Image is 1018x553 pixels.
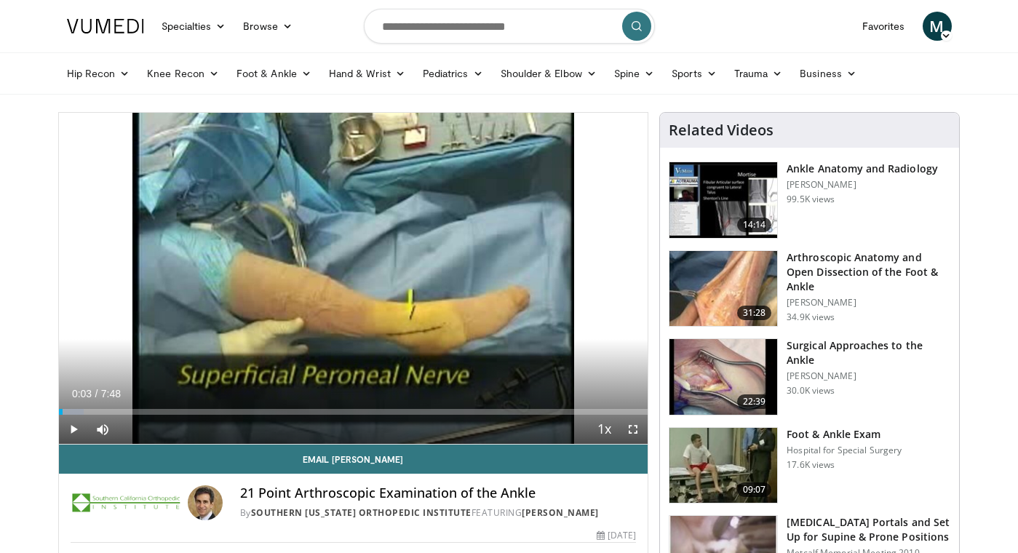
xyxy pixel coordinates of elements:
a: Browse [234,12,301,41]
a: 09:07 Foot & Ankle Exam Hospital for Special Surgery 17.6K views [669,427,950,504]
input: Search topics, interventions [364,9,655,44]
a: Pediatrics [414,59,492,88]
a: Foot & Ankle [228,59,320,88]
span: 0:03 [72,388,92,399]
p: [PERSON_NAME] [787,179,938,191]
a: Sports [663,59,725,88]
a: Shoulder & Elbow [492,59,605,88]
video-js: Video Player [59,113,648,445]
img: 9953_3.png.150x105_q85_crop-smart_upscale.jpg [669,428,777,504]
h4: Related Videos [669,122,774,139]
button: Fullscreen [619,415,648,444]
a: Knee Recon [138,59,228,88]
span: 14:14 [737,218,772,232]
h3: Surgical Approaches to the Ankle [787,338,950,367]
button: Playback Rate [589,415,619,444]
a: Specialties [153,12,235,41]
p: 17.6K views [787,459,835,471]
div: [DATE] [597,529,636,542]
img: widescreen_open_anatomy_100000664_3.jpg.150x105_q85_crop-smart_upscale.jpg [669,251,777,327]
a: Trauma [725,59,792,88]
a: Hand & Wrist [320,59,414,88]
a: 14:14 Ankle Anatomy and Radiology [PERSON_NAME] 99.5K views [669,162,950,239]
button: Play [59,415,88,444]
p: [PERSON_NAME] [787,297,950,309]
h3: [MEDICAL_DATA] Portals and Set Up for Supine & Prone Positions [787,515,950,544]
span: / [95,388,98,399]
span: 22:39 [737,394,772,409]
a: M [923,12,952,41]
img: Avatar [188,485,223,520]
p: 99.5K views [787,194,835,205]
p: 30.0K views [787,385,835,397]
button: Mute [88,415,117,444]
span: 31:28 [737,306,772,320]
a: Business [791,59,865,88]
h3: Arthroscopic Anatomy and Open Dissection of the Foot & Ankle [787,250,950,294]
a: Southern [US_STATE] Orthopedic Institute [251,506,472,519]
h3: Foot & Ankle Exam [787,427,902,442]
img: 27463190-6349-4d0c-bdb3-f372be2c3ba7.150x105_q85_crop-smart_upscale.jpg [669,339,777,415]
a: Email [PERSON_NAME] [59,445,648,474]
p: [PERSON_NAME] [787,370,950,382]
a: Hip Recon [58,59,139,88]
span: 7:48 [101,388,121,399]
p: 34.9K views [787,311,835,323]
img: Southern California Orthopedic Institute [71,485,182,520]
p: Hospital for Special Surgery [787,445,902,456]
a: 22:39 Surgical Approaches to the Ankle [PERSON_NAME] 30.0K views [669,338,950,415]
div: Progress Bar [59,409,648,415]
a: 31:28 Arthroscopic Anatomy and Open Dissection of the Foot & Ankle [PERSON_NAME] 34.9K views [669,250,950,327]
img: VuMedi Logo [67,19,144,33]
a: Spine [605,59,663,88]
a: [PERSON_NAME] [522,506,599,519]
a: Favorites [854,12,914,41]
span: 09:07 [737,482,772,497]
img: d079e22e-f623-40f6-8657-94e85635e1da.150x105_q85_crop-smart_upscale.jpg [669,162,777,238]
h4: 21 Point Arthroscopic Examination of the Ankle [240,485,636,501]
h3: Ankle Anatomy and Radiology [787,162,938,176]
div: By FEATURING [240,506,636,520]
